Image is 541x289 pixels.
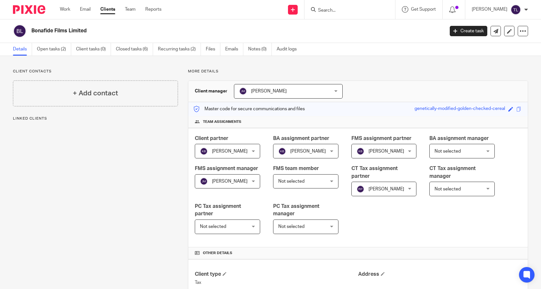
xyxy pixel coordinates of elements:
img: svg%3E [200,147,208,155]
span: Not selected [200,224,226,229]
a: Details [13,43,32,56]
p: [PERSON_NAME] [472,6,507,13]
span: Team assignments [203,119,241,124]
span: Get Support [411,7,436,12]
p: Master code for secure communications and files [193,106,305,112]
a: Recurring tasks (2) [158,43,201,56]
span: [PERSON_NAME] [212,179,248,184]
span: [PERSON_NAME] [369,149,404,154]
img: Pixie [13,5,45,14]
img: svg%3E [200,177,208,185]
img: svg%3E [511,5,521,15]
span: BA assignment manager [429,136,489,141]
span: [PERSON_NAME] [290,149,326,154]
a: Clients [100,6,115,13]
a: Closed tasks (6) [116,43,153,56]
a: Create task [450,26,487,36]
a: Client tasks (0) [76,43,111,56]
p: More details [188,69,528,74]
span: FMS team member [273,166,319,171]
span: Not selected [435,187,461,191]
span: PC Tax assignment partner [195,204,241,216]
h4: Address [358,271,521,278]
span: Other details [203,251,232,256]
span: Not selected [278,179,304,184]
img: svg%3E [239,87,247,95]
span: CT Tax assignment partner [351,166,398,178]
span: PC Tax assignment manager [273,204,319,216]
h4: + Add contact [73,88,118,98]
span: Client partner [195,136,228,141]
span: Not selected [435,149,461,154]
a: Team [125,6,136,13]
a: Open tasks (2) [37,43,71,56]
h3: Client manager [195,88,227,94]
a: Files [206,43,220,56]
a: Work [60,6,70,13]
a: Email [80,6,91,13]
span: FMS assignment partner [351,136,412,141]
img: svg%3E [357,147,364,155]
span: BA assignment partner [273,136,329,141]
span: [PERSON_NAME] [369,187,404,191]
span: [PERSON_NAME] [251,89,287,93]
img: svg%3E [357,185,364,193]
div: genetically-modified-golden-checked-cereal [414,105,505,113]
img: svg%3E [13,24,27,38]
a: Notes (0) [248,43,272,56]
p: Client contacts [13,69,178,74]
a: Emails [225,43,243,56]
img: svg%3E [278,147,286,155]
span: CT Tax assignment manager [429,166,476,178]
h4: Client type [195,271,358,278]
a: Audit logs [277,43,302,56]
a: Reports [145,6,161,13]
p: Tax [195,279,358,286]
h2: Bonafide Films Limited [31,27,358,34]
span: [PERSON_NAME] [212,149,248,154]
span: FMS assignment manager [195,166,258,171]
span: Not selected [278,224,304,229]
input: Search [317,8,376,14]
p: Linked clients [13,116,178,121]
